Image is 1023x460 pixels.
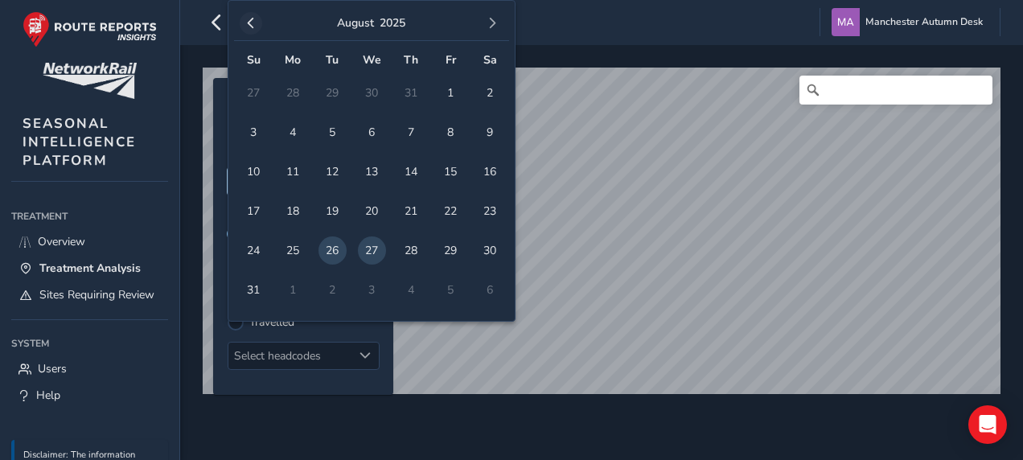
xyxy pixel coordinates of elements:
a: Sites Requiring Review [11,281,168,308]
label: Travelled [249,317,294,328]
span: 24 [240,236,268,265]
span: 23 [476,197,504,225]
span: 3 [240,118,268,146]
span: 25 [279,236,307,265]
span: Overview [38,234,85,249]
span: Tu [326,52,339,68]
span: 8 [437,118,465,146]
span: 15 [437,158,465,186]
span: 10 [240,158,268,186]
span: Help [36,388,60,403]
span: 31 [240,276,268,304]
span: 1 [437,79,465,107]
button: 2025 [380,15,405,31]
img: rr logo [23,11,157,47]
span: 14 [397,158,425,186]
input: Search [799,76,992,105]
canvas: Map [203,68,1000,394]
span: 19 [318,197,347,225]
span: Mo [285,52,301,68]
div: Open Intercom Messenger [968,405,1007,444]
span: Users [38,361,67,376]
span: 13 [358,158,386,186]
span: We [363,52,381,68]
div: Select headcodes [228,343,352,369]
span: 22 [437,197,465,225]
span: 21 [397,197,425,225]
span: 20 [358,197,386,225]
span: Sites Requiring Review [39,287,154,302]
span: 7 [397,118,425,146]
span: 2 [476,79,504,107]
span: 17 [240,197,268,225]
a: Overview [11,228,168,255]
a: Users [11,355,168,382]
div: System [11,331,168,355]
button: Manchester Autumn Desk [832,8,988,36]
span: 28 [397,236,425,265]
span: SEASONAL INTELLIGENCE PLATFORM [23,114,136,170]
span: 5 [318,118,347,146]
span: 9 [476,118,504,146]
button: August [337,15,374,31]
span: 6 [358,118,386,146]
span: Sa [483,52,497,68]
span: 26 [318,236,347,265]
span: 30 [476,236,504,265]
span: 16 [476,158,504,186]
span: Su [247,52,261,68]
img: customer logo [43,63,137,99]
span: 12 [318,158,347,186]
span: 29 [437,236,465,265]
span: 11 [279,158,307,186]
span: 18 [279,197,307,225]
span: 27 [358,236,386,265]
span: Manchester Autumn Desk [865,8,983,36]
span: 4 [279,118,307,146]
a: Help [11,382,168,409]
img: diamond-layout [832,8,860,36]
span: Treatment Analysis [39,261,141,276]
span: Th [404,52,418,68]
a: Treatment Analysis [11,255,168,281]
div: Treatment [11,204,168,228]
span: Fr [446,52,456,68]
